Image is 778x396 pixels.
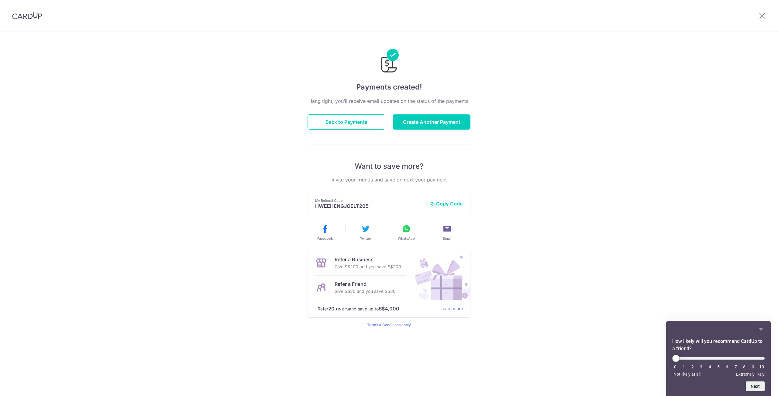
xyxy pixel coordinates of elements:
[724,364,730,369] li: 6
[308,161,470,171] p: Want to save more?
[673,372,701,377] span: Not likely at all
[409,251,470,300] img: Refer
[318,305,435,313] p: Refer and save up to
[393,114,470,130] button: Create Another Payment
[429,224,465,241] button: Email
[715,364,721,369] li: 5
[741,364,747,369] li: 8
[672,364,678,369] li: 0
[315,203,425,209] p: HWEEHENGJOELT205
[750,364,756,369] li: 9
[672,326,765,391] div: How likely will you recommend CardUp to a friend? Select an option from 0 to 10, with 0 being Not...
[672,338,765,352] h2: How likely will you recommend CardUp to a friend? Select an option from 0 to 10, with 0 being Not...
[440,305,463,313] a: Learn more
[12,12,42,19] img: CardUp
[335,263,401,270] p: Give S$200 and you save S$200
[388,224,424,241] button: WhatsApp
[328,305,349,312] strong: 20 users
[398,236,415,241] span: WhatsApp
[317,236,333,241] span: Facebook
[379,305,399,312] strong: S$4,000
[315,198,425,203] p: My Referral Code
[707,364,713,369] li: 4
[443,236,452,241] span: Email
[360,236,371,241] span: Twitter
[736,372,765,377] span: Extremely likely
[379,49,399,74] img: Payments
[308,97,470,105] p: Hang tight, you’ll receive email updates on the status of the payments.
[348,224,384,241] button: Twitter
[430,201,463,207] button: Copy Code
[672,355,765,377] div: How likely will you recommend CardUp to a friend? Select an option from 0 to 10, with 0 being Not...
[308,176,470,183] p: Invite your friends and save on next your payment
[746,381,765,391] button: Next question
[307,224,343,241] button: Facebook
[690,364,696,369] li: 2
[335,256,401,263] p: Refer a Business
[367,323,411,327] a: Terms & Conditions apply
[733,364,739,369] li: 7
[308,114,385,130] button: Back to Payments
[335,288,396,295] p: Give S$30 and you save S$30
[759,364,765,369] li: 10
[698,364,704,369] li: 3
[308,82,470,93] h4: Payments created!
[335,280,396,288] p: Refer a Friend
[681,364,687,369] li: 1
[757,326,765,333] button: Hide survey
